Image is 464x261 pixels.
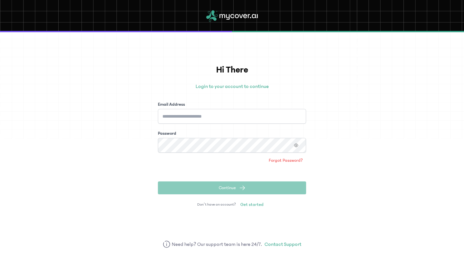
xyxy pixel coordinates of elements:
[240,201,264,208] span: Get started
[158,82,306,90] p: Login to your account to continue
[158,63,306,77] h1: Hi There
[158,181,306,194] button: Continue
[269,157,303,164] span: Forgot Password?
[158,101,185,108] label: Email Address
[266,155,306,166] a: Forgot Password?
[237,199,267,210] a: Get started
[219,185,236,191] span: Continue
[265,240,301,248] a: Contact Support
[158,130,176,137] label: Password
[172,240,262,248] span: Need help? Our support team is here 24/7.
[197,202,236,207] span: Don’t have an account?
